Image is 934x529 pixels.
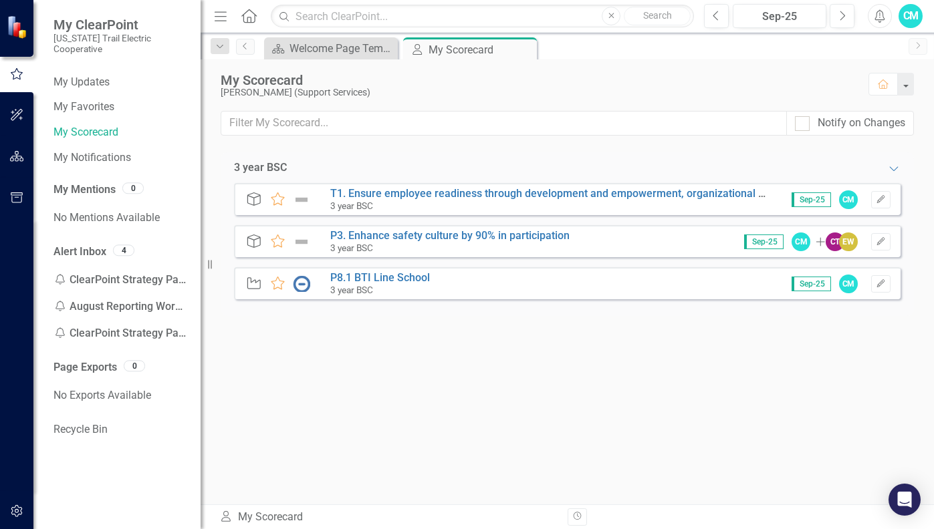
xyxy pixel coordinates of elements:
[429,41,534,58] div: My Scorecard
[330,285,373,295] small: 3 year BSC
[624,7,691,25] button: Search
[221,87,855,98] div: [PERSON_NAME] (Support Services)
[839,190,858,209] div: CM
[7,15,30,39] img: ClearPoint Strategy
[124,360,145,371] div: 0
[792,277,831,291] span: Sep-25
[737,9,822,25] div: Sep-25
[792,192,831,207] span: Sep-25
[113,244,134,256] div: 4
[330,271,430,284] a: P8.1 BTI Line School
[267,40,394,57] a: Welcome Page Template
[826,232,844,251] div: CT
[293,234,310,250] img: Not Defined
[53,320,187,347] div: ClearPoint Strategy Password Reset
[53,182,116,198] a: My Mentions
[330,187,878,200] a: T1. Ensure employee readiness through development and empowerment, organizational maturity increa...
[330,229,570,242] a: P3. Enhance safety culture by 90% in participation
[53,382,187,409] div: No Exports Available
[53,17,187,33] span: My ClearPoint
[744,234,784,249] span: Sep-25
[53,125,187,140] a: My Scorecard
[221,111,787,136] input: Filter My Scorecard...
[53,244,106,260] a: Alert Inbox
[643,10,672,21] span: Search
[53,75,187,90] a: My Updates
[53,33,187,55] small: [US_STATE] Trail Electric Cooperative
[271,5,694,28] input: Search ClearPoint...
[53,293,187,320] div: August Reporting Workflow 2025 Reminder
[818,116,905,131] div: Notify on Changes
[219,510,558,525] div: My Scorecard
[221,73,855,87] div: My Scorecard
[53,204,187,231] div: No Mentions Available
[53,100,187,115] a: My Favorites
[122,183,144,194] div: 0
[899,4,923,28] button: CM
[733,4,826,28] button: Sep-25
[53,360,117,375] a: Page Exports
[234,160,287,176] div: 3 year BSC
[53,422,187,437] a: Recycle Bin
[293,192,310,208] img: Not Defined
[53,150,187,166] a: My Notifications
[330,200,373,211] small: 3 year BSC
[289,40,394,57] div: Welcome Page Template
[792,232,810,251] div: CM
[53,267,187,293] div: ClearPoint Strategy Password Reset
[293,276,310,292] img: No Information
[330,242,373,253] small: 3 year BSC
[839,275,858,293] div: CM
[839,232,858,251] div: EW
[889,484,921,516] div: Open Intercom Messenger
